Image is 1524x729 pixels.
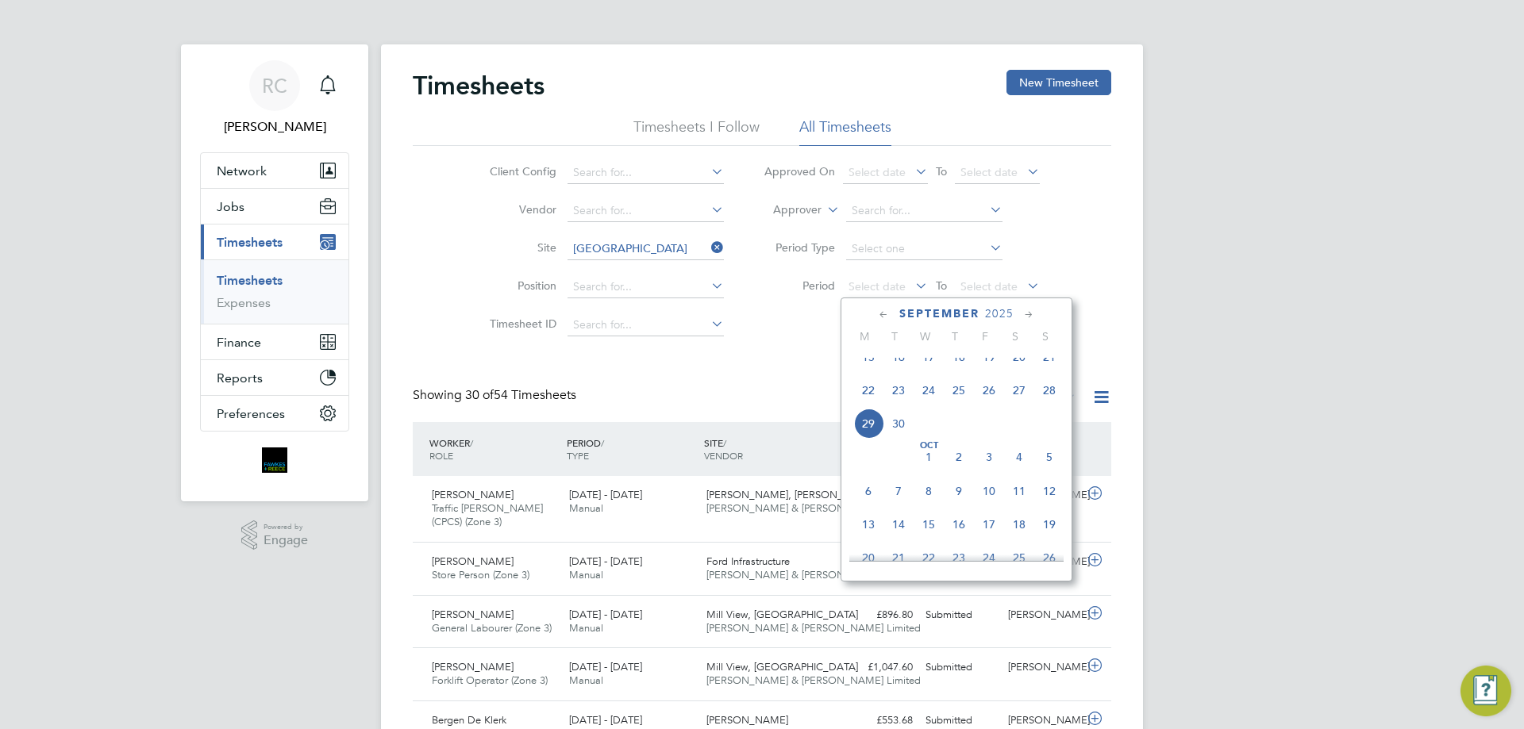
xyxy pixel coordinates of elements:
[432,488,514,501] span: [PERSON_NAME]
[201,153,348,188] button: Network
[837,602,919,628] div: £896.80
[200,447,349,473] a: Go to home page
[1004,543,1034,573] span: 25
[569,660,642,673] span: [DATE] - [DATE]
[567,449,589,462] span: TYPE
[1004,375,1034,405] span: 27
[569,554,642,568] span: [DATE] - [DATE]
[1004,509,1034,539] span: 18
[262,75,287,96] span: RC
[181,44,368,501] nav: Main navigation
[569,501,603,515] span: Manual
[1002,602,1084,628] div: [PERSON_NAME]
[706,488,876,501] span: [PERSON_NAME], [PERSON_NAME]
[217,199,244,214] span: Jobs
[429,449,453,462] span: ROLE
[200,60,349,136] a: RC[PERSON_NAME]
[485,164,556,178] label: Client Config
[764,240,835,255] label: Period Type
[970,329,1000,343] span: F
[569,568,603,581] span: Manual
[944,509,974,539] span: 16
[425,428,563,470] div: WORKER
[568,238,724,260] input: Search for...
[849,165,906,179] span: Select date
[985,389,1076,405] label: Submitted
[432,501,543,528] span: Traffic [PERSON_NAME] (CPCS) (Zone 3)
[563,428,700,470] div: PERIOD
[764,278,835,293] label: Period
[931,161,952,182] span: To
[1000,329,1030,343] span: S
[914,375,944,405] span: 24
[974,543,1004,573] span: 24
[914,442,944,450] span: Oct
[960,279,1018,294] span: Select date
[485,278,556,293] label: Position
[201,324,348,359] button: Finance
[853,375,883,405] span: 22
[1034,476,1064,506] span: 12
[432,621,552,635] span: General Labourer (Zone 3)
[974,476,1004,506] span: 10
[465,387,494,403] span: 30 of
[879,329,910,343] span: T
[200,117,349,136] span: Robyn Clarke
[706,568,921,581] span: [PERSON_NAME] & [PERSON_NAME] Limited
[706,673,921,687] span: [PERSON_NAME] & [PERSON_NAME] Limited
[241,520,309,551] a: Powered byEngage
[432,568,529,581] span: Store Person (Zone 3)
[883,476,914,506] span: 7
[853,409,883,439] span: 29
[985,307,1014,320] span: 2025
[568,276,724,298] input: Search for...
[706,554,790,568] span: Ford Infrastructure
[432,608,514,621] span: [PERSON_NAME]
[944,442,974,472] span: 2
[569,608,642,621] span: [DATE] - [DATE]
[914,476,944,506] span: 8
[914,543,944,573] span: 22
[914,342,944,372] span: 17
[217,335,261,350] span: Finance
[413,70,545,102] h2: Timesheets
[217,295,271,310] a: Expenses
[201,259,348,324] div: Timesheets
[899,307,979,320] span: September
[974,375,1004,405] span: 26
[217,235,283,250] span: Timesheets
[201,360,348,395] button: Reports
[846,200,1003,222] input: Search for...
[723,436,726,449] span: /
[940,329,970,343] span: T
[217,370,263,386] span: Reports
[1034,543,1064,573] span: 26
[1004,476,1034,506] span: 11
[944,543,974,573] span: 23
[750,202,822,218] label: Approver
[1034,375,1064,405] span: 28
[849,329,879,343] span: M
[974,342,1004,372] span: 19
[764,164,835,178] label: Approved On
[1034,442,1064,472] span: 5
[837,549,919,575] div: £897.30
[706,501,921,515] span: [PERSON_NAME] & [PERSON_NAME] Limited
[944,375,974,405] span: 25
[569,621,603,635] span: Manual
[837,482,919,508] div: £700.20
[432,673,548,687] span: Forklift Operator (Zone 3)
[837,654,919,681] div: £1,047.60
[633,117,760,146] li: Timesheets I Follow
[974,509,1004,539] span: 17
[944,476,974,506] span: 9
[1002,654,1084,681] div: [PERSON_NAME]
[569,488,642,501] span: [DATE] - [DATE]
[704,449,743,462] span: VENDOR
[217,273,283,288] a: Timesheets
[706,608,858,621] span: Mill View, [GEOGRAPHIC_DATA]
[1030,329,1060,343] span: S
[601,436,604,449] span: /
[1460,666,1511,716] button: Engage Resource Center
[883,509,914,539] span: 14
